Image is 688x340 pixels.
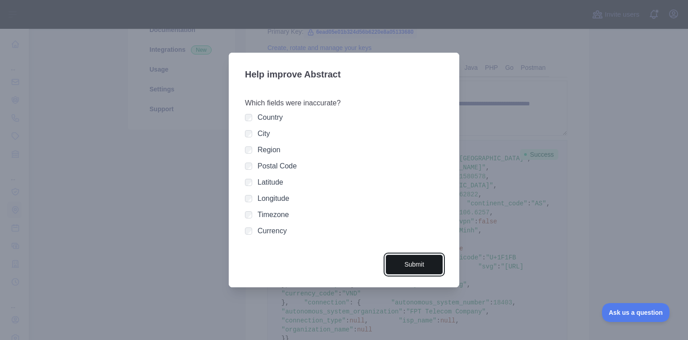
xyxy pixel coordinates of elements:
[258,130,270,137] label: City
[258,195,289,202] label: Longitude
[258,227,287,235] label: Currency
[245,98,443,109] h3: Which fields were inaccurate?
[258,146,281,154] label: Region
[258,211,289,218] label: Timezone
[258,113,283,121] label: Country
[258,178,283,186] label: Latitude
[602,303,670,322] iframe: Toggle Customer Support
[385,254,443,275] button: Submit
[245,63,443,87] h3: Help improve Abstract
[258,162,297,170] label: Postal Code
